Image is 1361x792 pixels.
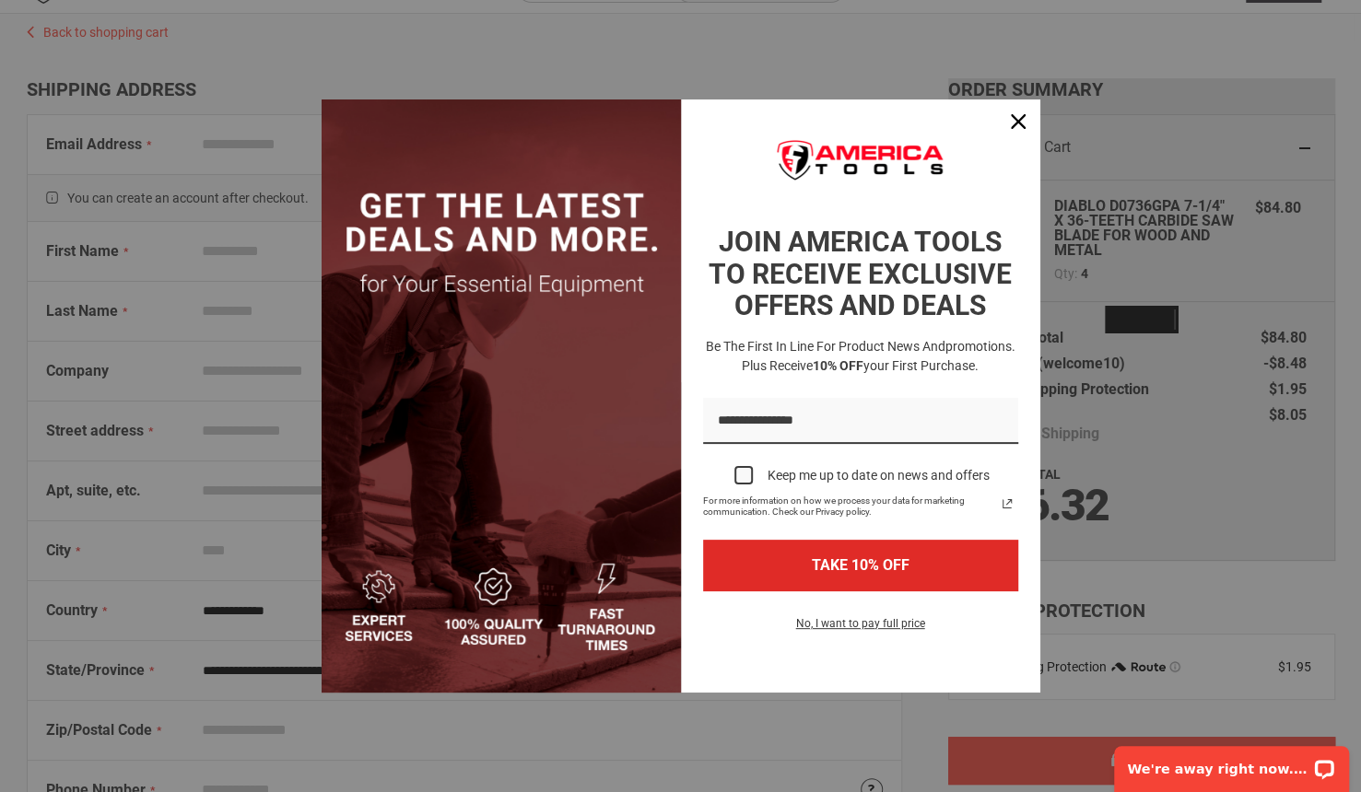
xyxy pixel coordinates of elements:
[1011,114,1026,129] svg: close icon
[703,398,1018,445] input: Email field
[703,495,996,518] span: For more information on how we process your data for marketing communication. Check our Privacy p...
[996,493,1018,515] a: Read our Privacy Policy
[813,358,863,373] strong: 10% OFF
[699,337,1022,376] h3: Be the first in line for product news and
[742,339,1015,373] span: promotions. Plus receive your first purchase.
[768,468,990,483] div: Keep me up to date on news and offers
[1102,734,1361,792] iframe: LiveChat chat widget
[996,493,1018,515] svg: link icon
[996,99,1040,144] button: Close
[781,613,940,645] button: No, I want to pay full price
[703,540,1018,590] button: TAKE 10% OFF
[709,226,1012,321] strong: JOIN AMERICA TOOLS TO RECEIVE EXCLUSIVE OFFERS AND DEALS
